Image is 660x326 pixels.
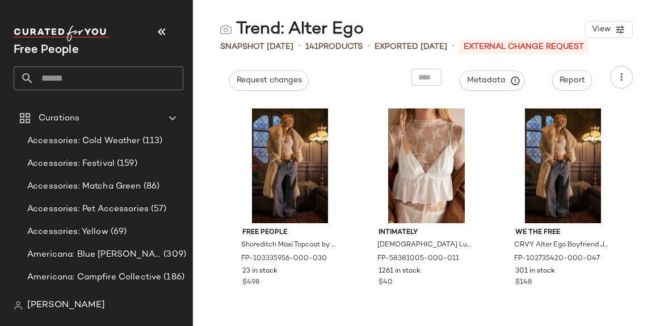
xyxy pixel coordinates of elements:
[27,225,108,239] span: Accessories: Yellow
[515,266,555,277] span: 301 in stock
[14,26,110,41] img: cfy_white_logo.C9jOOHJF.svg
[161,248,186,261] span: (309)
[162,294,186,307] span: (270)
[305,43,318,51] span: 141
[379,228,474,238] span: Intimately
[375,41,447,53] p: Exported [DATE]
[27,203,149,216] span: Accessories: Pet Accessories
[149,203,167,216] span: (57)
[108,225,127,239] span: (69)
[220,18,364,41] div: Trend: Alter Ego
[305,41,363,53] div: Products
[506,108,620,223] img: 102735420_047_f
[377,254,459,264] span: FP-58381005-000-011
[515,278,532,288] span: $148
[220,24,232,35] img: svg%3e
[27,135,140,148] span: Accessories: Cold Weather
[369,108,484,223] img: 58381005_011_u
[514,254,600,264] span: FP-102735420-000-047
[460,70,525,91] button: Metadata
[233,108,347,223] img: 103335956_030_0
[379,278,393,288] span: $40
[242,278,259,288] span: $498
[27,248,161,261] span: Americana: Blue [PERSON_NAME] Baby
[140,135,163,148] span: (113)
[220,41,293,53] span: Snapshot [DATE]
[379,266,421,277] span: 1261 in stock
[27,180,141,193] span: Accessories: Matcha Green
[459,40,588,54] p: External Change Request
[552,70,592,91] button: Report
[377,240,473,250] span: [DEMOGRAPHIC_DATA] Lux Layering Top by Intimately at Free People in White, Size: XS
[242,228,338,238] span: Free People
[585,21,633,38] button: View
[161,271,184,284] span: (186)
[14,44,79,56] span: Current Company Name
[241,240,337,250] span: Shoreditch Maxi Topcoat by Free People in Green, Size: M
[241,254,327,264] span: FP-103335956-000-030
[515,228,611,238] span: We The Free
[14,301,23,310] img: svg%3e
[141,180,160,193] span: (86)
[591,25,611,34] span: View
[27,157,115,170] span: Accessories: Festival
[514,240,610,250] span: CRVY Alter Ego Boyfriend Jeans by We The Free at Free People in Blue, Size: 28
[27,299,105,312] span: [PERSON_NAME]
[367,40,370,53] span: •
[559,76,585,85] span: Report
[298,40,301,53] span: •
[115,157,137,170] span: (159)
[39,112,79,125] span: Curations
[27,294,162,307] span: Americana: Country Line Festival
[229,70,309,91] button: Request changes
[27,271,161,284] span: Americana: Campfire Collective
[236,76,302,85] span: Request changes
[466,76,518,86] span: Metadata
[452,40,455,53] span: •
[242,266,278,277] span: 23 in stock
